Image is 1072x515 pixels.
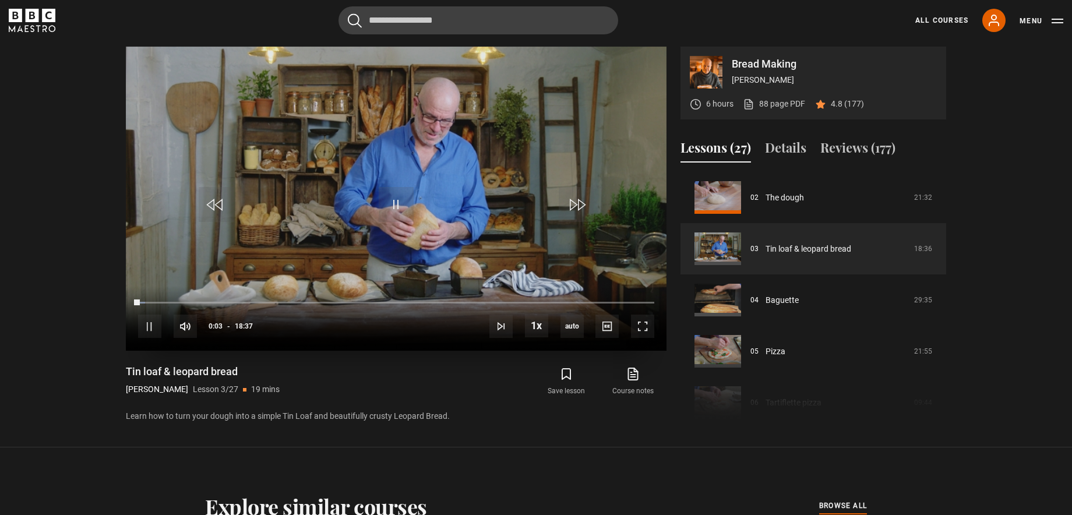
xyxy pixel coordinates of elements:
[251,383,280,396] p: 19 mins
[595,315,619,338] button: Captions
[680,138,751,163] button: Lessons (27)
[732,74,937,86] p: [PERSON_NAME]
[489,315,513,338] button: Next Lesson
[338,6,618,34] input: Search
[766,345,785,358] a: Pizza
[743,98,805,110] a: 88 page PDF
[348,13,362,28] button: Submit the search query
[174,315,197,338] button: Mute
[126,365,280,379] h1: Tin loaf & leopard bread
[126,47,667,351] video-js: Video Player
[126,410,667,422] p: Learn how to turn your dough into a simple Tin Loaf and beautifully crusty Leopard Bread.
[138,302,654,304] div: Progress Bar
[706,98,734,110] p: 6 hours
[209,316,223,337] span: 0:03
[766,243,851,255] a: Tin loaf & leopard bread
[765,138,806,163] button: Details
[560,315,584,338] span: auto
[138,315,161,338] button: Pause
[533,365,600,398] button: Save lesson
[819,500,867,513] a: browse all
[732,59,937,69] p: Bread Making
[1020,15,1063,27] button: Toggle navigation
[9,9,55,32] svg: BBC Maestro
[766,294,799,306] a: Baguette
[525,314,548,337] button: Playback Rate
[915,15,968,26] a: All Courses
[126,383,188,396] p: [PERSON_NAME]
[766,192,804,204] a: The dough
[820,138,895,163] button: Reviews (177)
[227,322,230,330] span: -
[235,316,253,337] span: 18:37
[193,383,238,396] p: Lesson 3/27
[819,500,867,512] span: browse all
[600,365,667,398] a: Course notes
[631,315,654,338] button: Fullscreen
[560,315,584,338] div: Current quality: 720p
[831,98,864,110] p: 4.8 (177)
